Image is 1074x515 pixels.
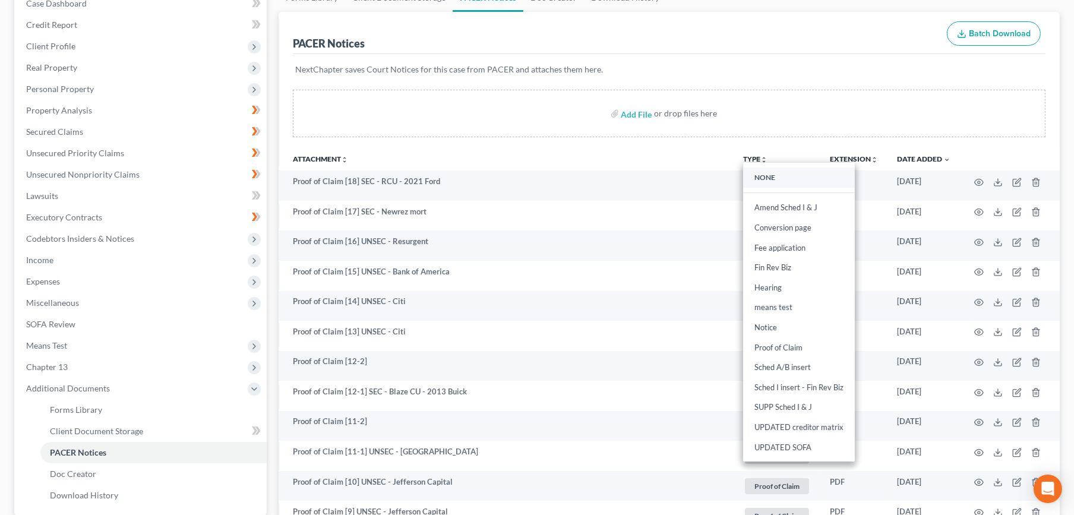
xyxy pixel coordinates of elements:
div: Open Intercom Messenger [1034,475,1062,503]
span: Lawsuits [26,191,58,201]
a: SOFA Review [17,314,267,335]
span: Forms Library [50,405,102,415]
span: Client Document Storage [50,426,143,436]
td: Proof of Claim [17] SEC - Newrez mort [279,201,734,231]
span: Income [26,255,53,265]
span: Unsecured Priority Claims [26,148,124,158]
div: TYPEunfold_more [743,163,855,462]
td: Proof of Claim [12-1] SEC - Blaze CU - 2013 Buick [279,381,734,411]
a: Secured Claims [17,121,267,143]
a: Credit Report [17,14,267,36]
span: Means Test [26,340,67,350]
i: unfold_more [341,156,348,163]
button: Batch Download [947,21,1041,46]
span: Proof of Claim [745,478,809,494]
i: unfold_more [871,156,878,163]
a: PACER Notices [40,442,267,463]
i: expand_more [943,156,950,163]
a: Amend Sched I & J [743,198,855,218]
span: Client Profile [26,41,75,51]
td: [DATE] [887,381,960,411]
td: [DATE] [887,321,960,351]
span: PACER Notices [50,447,106,457]
a: Notice [743,318,855,338]
td: [DATE] [887,471,960,501]
span: Personal Property [26,84,94,94]
span: Chapter 13 [26,362,68,372]
td: [DATE] [887,441,960,471]
td: Proof of Claim [10] UNSEC - Jefferson Capital [279,471,734,501]
td: Proof of Claim [16] UNSEC - Resurgent [279,230,734,261]
a: Fee application [743,238,855,258]
span: SOFA Review [26,319,75,329]
a: NONE [743,168,855,188]
a: Proof of Claim [743,337,855,358]
a: Attachmentunfold_more [293,154,348,163]
span: Download History [50,490,118,500]
span: Credit Report [26,20,77,30]
td: Proof of Claim [15] UNSEC - Bank of America [279,261,734,291]
a: Lawsuits [17,185,267,207]
td: [DATE] [887,170,960,201]
a: Date Added expand_more [897,154,950,163]
td: [DATE] [887,291,960,321]
span: Batch Download [969,29,1031,39]
span: Doc Creator [50,469,96,479]
a: Forms Library [40,399,267,421]
span: Expenses [26,276,60,286]
td: [DATE] [887,411,960,441]
a: Client Document Storage [40,421,267,442]
a: Sched A/B insert [743,358,855,378]
td: Proof of Claim [11-1] UNSEC - [GEOGRAPHIC_DATA] [279,441,734,471]
a: Unsecured Nonpriority Claims [17,164,267,185]
td: Proof of Claim [13] UNSEC - Citi [279,321,734,351]
a: Proof of Claim [743,476,811,496]
a: UPDATED SOFA [743,437,855,457]
a: UPDATED creditor matrix [743,418,855,438]
td: [DATE] [887,230,960,261]
a: means test [743,298,855,318]
a: Download History [40,485,267,506]
span: Real Property [26,62,77,72]
td: [DATE] [887,261,960,291]
td: [DATE] [887,351,960,381]
a: Fin Rev Biz [743,258,855,278]
span: Codebtors Insiders & Notices [26,233,134,244]
a: Executory Contracts [17,207,267,228]
a: SUPP Sched I & J [743,397,855,418]
a: Hearing [743,277,855,298]
span: Property Analysis [26,105,92,115]
div: or drop files here [655,108,718,119]
td: Proof of Claim [11-2] [279,411,734,441]
span: Secured Claims [26,127,83,137]
td: PDF [820,471,887,501]
td: Proof of Claim [18] SEC - RCU - 2021 Ford [279,170,734,201]
td: Proof of Claim [14] UNSEC - Citi [279,291,734,321]
div: PACER Notices [293,36,365,50]
a: Doc Creator [40,463,267,485]
p: NextChapter saves Court Notices for this case from PACER and attaches them here. [295,64,1043,75]
span: Unsecured Nonpriority Claims [26,169,140,179]
td: [DATE] [887,201,960,231]
a: Conversion page [743,218,855,238]
a: Extensionunfold_more [830,154,878,163]
i: unfold_more [760,156,767,163]
span: Additional Documents [26,383,110,393]
a: Unsecured Priority Claims [17,143,267,164]
td: Proof of Claim [12-2] [279,351,734,381]
a: Property Analysis [17,100,267,121]
span: Executory Contracts [26,212,102,222]
button: TYPEunfold_more [743,156,767,163]
a: Sched I insert - Fin Rev Biz [743,377,855,397]
span: Miscellaneous [26,298,79,308]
